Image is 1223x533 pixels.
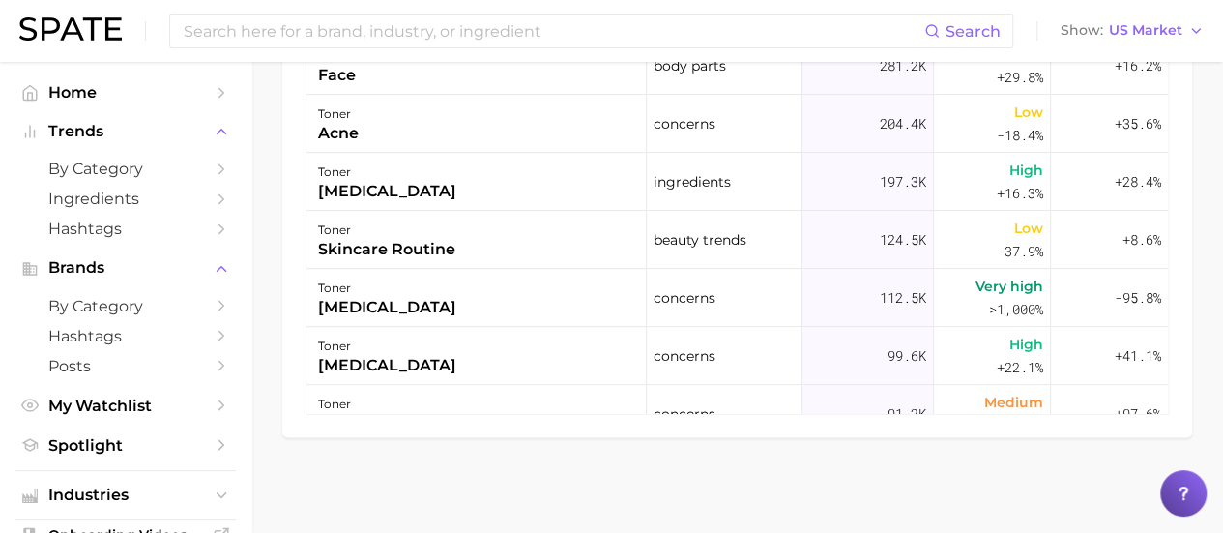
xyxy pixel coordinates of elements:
div: oily skin [318,412,388,435]
span: Hashtags [48,220,203,238]
a: Posts [15,351,236,381]
button: tonerskincare routinebeauty trends124.5kLow-37.9%+8.6% [306,211,1168,269]
span: concerns [654,402,715,426]
button: Industries [15,481,236,510]
span: Show [1061,25,1103,36]
span: concerns [654,344,715,368]
span: by Category [48,297,203,315]
div: toner [318,335,456,358]
span: -95.8% [1115,286,1161,310]
div: toner [318,219,455,242]
button: Trends [15,117,236,146]
span: +29.8% [997,66,1043,89]
input: Search here for a brand, industry, or ingredient [182,15,924,47]
span: 124.5k [880,228,926,252]
span: -18.4% [997,124,1043,147]
span: US Market [1109,25,1182,36]
div: acne [318,122,359,145]
span: 204.4k [880,112,926,135]
span: +16.2% [1115,54,1161,77]
span: beauty trends [654,228,746,252]
span: ingredients [654,170,731,193]
span: +22.1% [997,356,1043,379]
span: Spotlight [48,436,203,455]
span: Hashtags [48,327,203,345]
span: 112.5k [880,286,926,310]
a: Home [15,77,236,107]
span: 91.2k [888,402,926,426]
button: toner[MEDICAL_DATA]concerns99.6kHigh+22.1%+41.1% [306,327,1168,385]
button: Brands [15,253,236,282]
span: High [1009,159,1043,182]
button: toneracneconcerns204.4kLow-18.4%+35.6% [306,95,1168,153]
div: face [318,64,356,87]
span: -37.9% [997,240,1043,263]
div: [MEDICAL_DATA] [318,354,456,377]
span: concerns [654,286,715,310]
span: 281.2k [880,54,926,77]
button: ShowUS Market [1056,18,1208,44]
span: Search [946,22,1001,41]
div: toner [318,277,456,300]
span: +8.6% [1122,228,1161,252]
span: +35.6% [1115,112,1161,135]
span: by Category [48,160,203,178]
span: Trends [48,123,203,140]
button: toneroily skinconcerns91.2kMedium+4.6%+97.6% [306,385,1168,443]
span: High [1009,333,1043,356]
img: SPATE [19,17,122,41]
span: Low [1014,101,1043,124]
span: My Watchlist [48,397,203,415]
span: body parts [654,54,726,77]
span: 197.3k [880,170,926,193]
a: by Category [15,291,236,321]
div: skincare routine [318,238,455,261]
a: Ingredients [15,184,236,214]
span: Brands [48,259,203,277]
a: Hashtags [15,214,236,244]
span: 99.6k [888,344,926,368]
button: toner[MEDICAL_DATA]concerns112.5kVery high>1,000%-95.8% [306,269,1168,327]
span: +16.3% [997,182,1043,205]
div: toner [318,103,359,126]
button: tonerfacebody parts281.2kHigh+29.8%+16.2% [306,37,1168,95]
span: Posts [48,357,203,375]
a: Spotlight [15,430,236,460]
a: Hashtags [15,321,236,351]
span: Industries [48,487,203,504]
span: concerns [654,112,715,135]
a: by Category [15,154,236,184]
span: Ingredients [48,190,203,208]
span: +41.1% [1115,344,1161,368]
div: [MEDICAL_DATA] [318,180,456,203]
span: Medium [984,391,1043,414]
a: My Watchlist [15,391,236,421]
span: Low [1014,217,1043,240]
button: toner[MEDICAL_DATA]ingredients197.3kHigh+16.3%+28.4% [306,153,1168,211]
span: +97.6% [1115,402,1161,426]
div: toner [318,161,456,184]
span: +28.4% [1115,170,1161,193]
span: Very high [975,275,1043,298]
span: >1,000% [989,300,1043,318]
div: [MEDICAL_DATA] [318,296,456,319]
div: toner [318,393,388,416]
span: Home [48,83,203,102]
